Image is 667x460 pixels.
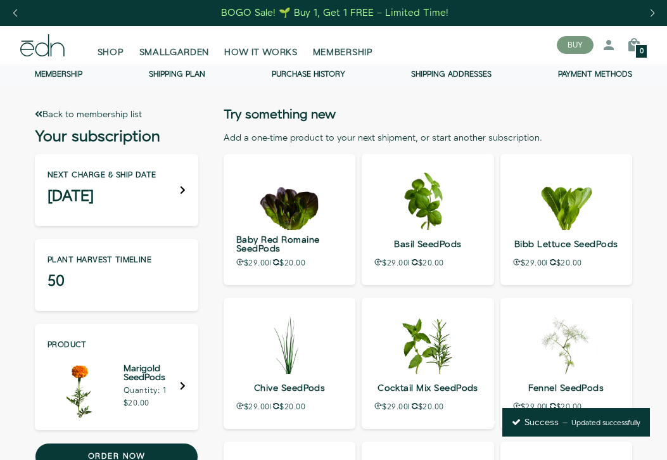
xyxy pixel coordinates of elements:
[236,235,343,253] p: Baby Red Romaine SeedPods
[374,379,481,397] p: Cocktail Mix SeedPods
[220,3,450,23] a: BOGO Sale! 🌱 Buy 1, Get 1 FREE – Limited Time!
[374,235,481,253] p: Basil SeedPods
[313,46,373,59] span: MEMBERSHIP
[48,172,156,179] p: Next charge & ship date
[513,235,619,253] p: Bibb Lettuce SeedPods
[35,108,142,121] a: Back to membership list
[124,400,180,407] p: $20.00
[559,418,640,429] p: Updated successfully
[35,324,198,430] div: Edit Product
[221,6,448,20] div: BOGO Sale! 🌱 Buy 1, Get 1 FREE – Limited Time!
[35,69,82,80] a: Membership
[90,31,132,59] a: SHOP
[396,167,459,230] img: basil-seedpods-2
[535,167,598,230] img: bibb-lettuce-seedpods-2
[374,402,481,411] p: $29.00 $20.00
[35,131,198,143] h3: Your subscription
[557,36,594,54] button: BUY
[258,167,321,230] img: baby-red-romaine-seedpods-1
[217,31,305,59] a: HOW IT WORKS
[236,379,343,397] p: Chive SeedPods
[640,48,644,55] span: 0
[224,46,297,59] span: HOW IT WORKS
[132,31,217,59] a: SMALLGARDEN
[149,69,205,80] a: Shipping Plan
[411,69,492,80] a: Shipping addresses
[224,108,632,121] h2: Try something new
[535,310,598,374] img: fennel-seedpods-2
[374,259,481,267] p: $29.00 $20.00
[98,46,124,59] span: SHOP
[48,190,156,203] h3: [DATE]
[305,31,381,59] a: MEMBERSHIP
[558,69,632,80] a: Payment methods
[35,154,198,226] div: Next charge & ship date [DATE]
[48,342,186,349] p: Product
[513,379,619,397] p: Fennel SeedPods
[124,387,180,395] p: Quantity: 1
[236,402,343,411] p: $29.00 $20.00
[512,416,559,429] span: Success
[224,132,632,144] div: Add a one-time product to your next shipment, or start another subscription.
[124,364,180,382] h5: Marigold SeedPods
[236,259,343,267] p: $29.00 $20.00
[272,69,345,80] a: Purchase history
[396,310,459,374] img: cocktail-mix-seedpods
[48,354,111,418] img: Marigold SeedPods
[513,259,619,267] p: $29.00 $20.00
[139,46,210,59] span: SMALLGARDEN
[258,310,321,374] img: chive-seedpods-2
